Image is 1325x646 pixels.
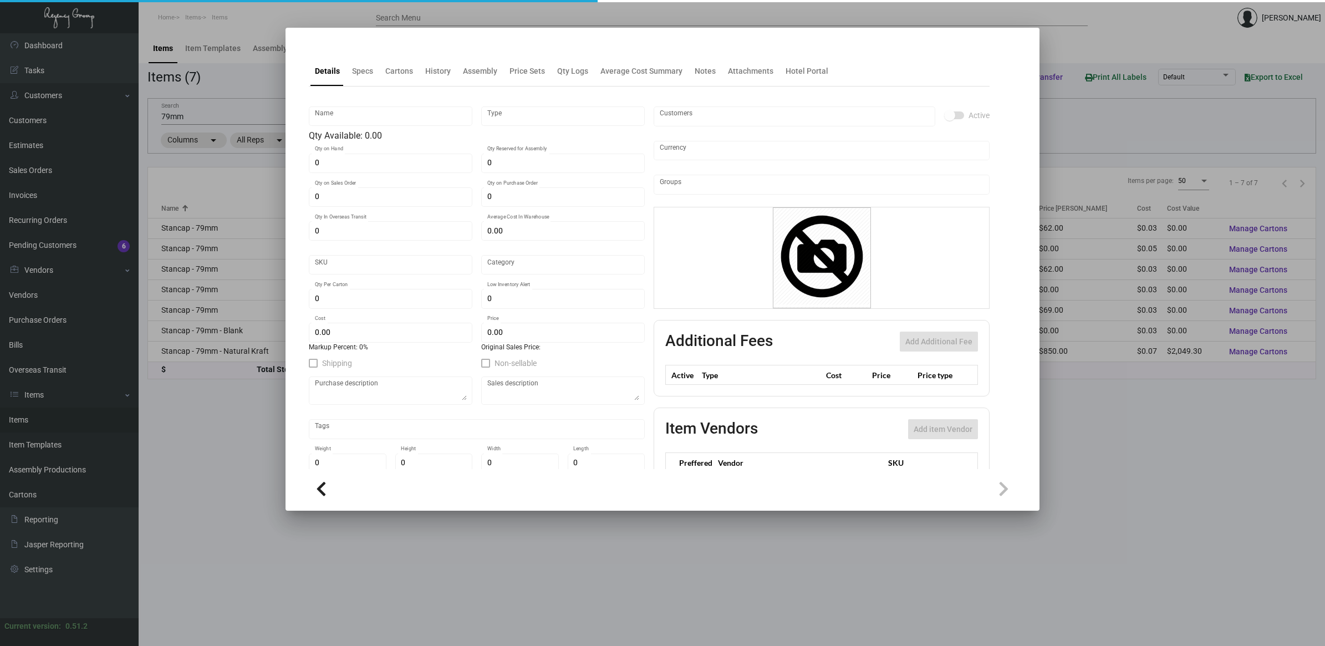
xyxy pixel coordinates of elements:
[600,65,682,77] div: Average Cost Summary
[65,620,88,632] div: 0.51.2
[660,112,930,121] input: Add new..
[915,365,965,385] th: Price type
[728,65,773,77] div: Attachments
[883,453,977,472] th: SKU
[666,365,700,385] th: Active
[315,65,340,77] div: Details
[425,65,451,77] div: History
[322,357,352,370] span: Shipping
[557,65,588,77] div: Qty Logs
[969,109,990,122] span: Active
[309,129,645,143] div: Qty Available: 0.00
[900,332,978,352] button: Add Additional Fee
[495,357,537,370] span: Non-sellable
[908,419,978,439] button: Add item Vendor
[712,453,883,472] th: Vendor
[699,365,823,385] th: Type
[786,65,828,77] div: Hotel Portal
[4,620,61,632] div: Current version:
[905,337,972,346] span: Add Additional Fee
[666,453,713,472] th: Preffered
[665,332,773,352] h2: Additional Fees
[660,180,984,189] input: Add new..
[665,419,758,439] h2: Item Vendors
[509,65,545,77] div: Price Sets
[823,365,869,385] th: Cost
[385,65,413,77] div: Cartons
[352,65,373,77] div: Specs
[695,65,716,77] div: Notes
[463,65,497,77] div: Assembly
[869,365,915,385] th: Price
[914,425,972,434] span: Add item Vendor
